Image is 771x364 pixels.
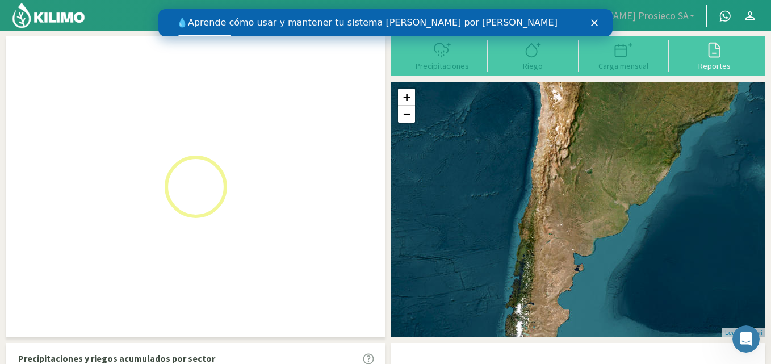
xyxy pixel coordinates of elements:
[398,89,415,106] a: Zoom in
[398,106,415,123] a: Zoom out
[582,62,666,70] div: Carga mensual
[433,10,444,17] div: Cerrar
[400,62,484,70] div: Precipitaciones
[672,62,756,70] div: Reportes
[732,325,760,353] iframe: Intercom live chat
[669,40,760,70] button: Reportes
[158,9,613,36] iframe: Intercom live chat banner
[139,130,253,244] img: Loading...
[18,26,74,39] a: Ver videos
[579,40,669,70] button: Carga mensual
[725,329,744,336] a: Leaflet
[11,2,86,29] img: Kilimo
[542,10,689,22] span: San [PERSON_NAME] Prosieco SA
[488,40,579,70] button: Riego
[722,328,765,338] div: | ©
[397,40,488,70] button: Precipitaciones
[491,62,575,70] div: Riego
